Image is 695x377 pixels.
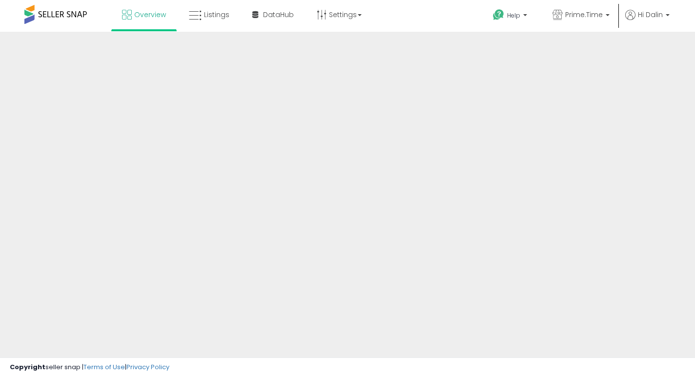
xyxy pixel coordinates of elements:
[263,10,294,20] span: DataHub
[204,10,229,20] span: Listings
[126,362,169,372] a: Privacy Policy
[485,1,537,32] a: Help
[625,10,670,32] a: Hi Dalin
[10,363,169,372] div: seller snap | |
[83,362,125,372] a: Terms of Use
[134,10,166,20] span: Overview
[507,11,520,20] span: Help
[492,9,505,21] i: Get Help
[638,10,663,20] span: Hi Dalin
[10,362,45,372] strong: Copyright
[565,10,603,20] span: Prime.Time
